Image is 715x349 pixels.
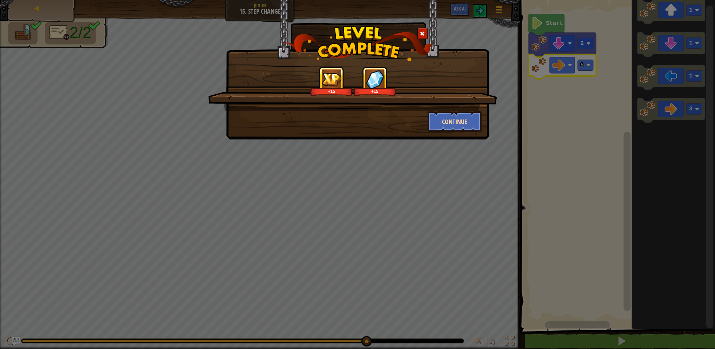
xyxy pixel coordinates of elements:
div: +15 [312,89,351,94]
button: Continue [428,111,482,132]
img: level_complete.png [282,26,433,61]
img: reward_icon_gems.png [366,70,384,89]
div: +15 [355,89,395,94]
img: reward_icon_xp.png [322,73,341,86]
